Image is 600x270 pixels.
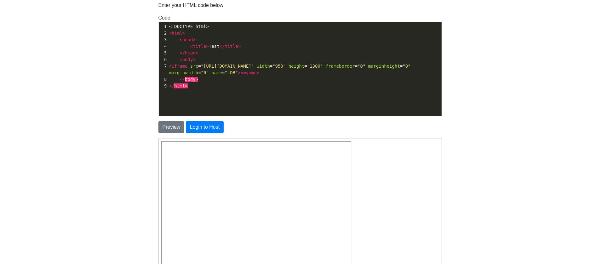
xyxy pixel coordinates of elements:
[158,121,185,133] button: Preview
[159,23,168,30] div: 1
[368,64,400,69] span: marginheight
[169,44,241,49] span: Test
[159,30,168,37] div: 2
[159,63,168,70] div: 7
[159,37,168,43] div: 3
[186,121,224,133] button: Login to Host
[201,70,209,75] span: "0"
[169,83,174,88] span: </
[307,64,323,69] span: "1300"
[169,70,198,75] span: marginwidth
[211,70,222,75] span: name
[182,57,193,62] span: body
[180,50,185,55] span: </
[169,24,209,29] span: <!DOCTYPE html>
[174,83,185,88] span: html
[196,50,198,55] span: >
[169,64,414,75] span: = = = = = = =
[220,44,225,49] span: </
[159,43,168,50] div: 4
[182,31,185,36] span: >
[159,83,168,89] div: 9
[193,57,195,62] span: >
[326,64,355,69] span: frameborder
[185,77,196,82] span: body
[180,37,182,42] span: <
[257,70,259,75] span: >
[272,64,286,69] span: "950"
[185,83,187,88] span: >
[182,37,193,42] span: head
[172,31,182,36] span: html
[403,64,410,69] span: "0"
[206,44,209,49] span: >
[159,50,168,56] div: 5
[243,70,257,75] span: wyame
[225,44,238,49] span: title
[238,70,243,75] span: ><
[169,31,172,36] span: <
[196,77,198,82] span: >
[185,50,196,55] span: head
[357,64,365,69] span: "0"
[201,64,254,69] span: "[URL][DOMAIN_NAME]"
[169,64,172,69] span: <
[154,14,447,116] div: Code:
[225,70,238,75] span: "LDR"
[193,37,195,42] span: >
[159,56,168,63] div: 6
[172,64,188,69] span: iframe
[190,44,193,49] span: <
[193,44,206,49] span: title
[257,64,270,69] span: width
[158,2,442,9] p: Enter your HTML code below
[190,64,198,69] span: src
[289,64,305,69] span: height
[180,57,182,62] span: <
[180,77,185,82] span: </
[238,44,241,49] span: >
[159,76,168,83] div: 8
